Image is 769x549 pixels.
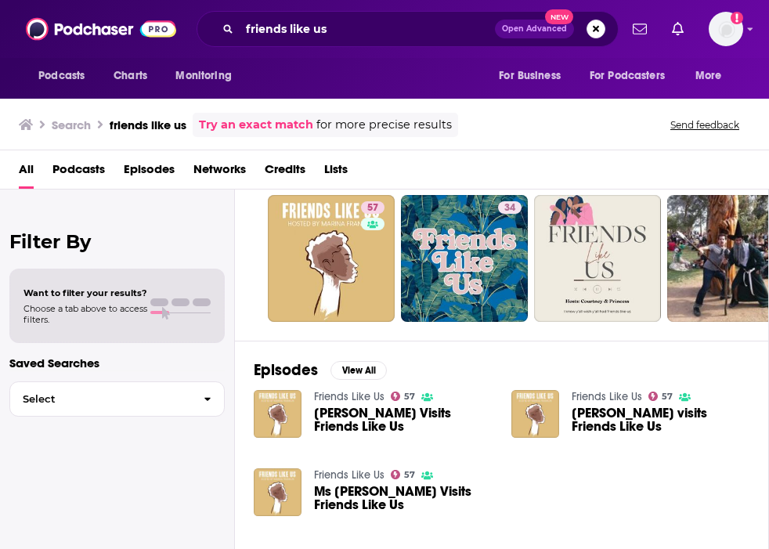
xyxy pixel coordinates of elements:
a: Lists [324,157,348,189]
img: Judy Gold Visits Friends Like Us [254,390,301,438]
span: Ms [PERSON_NAME] Visits Friends Like Us [314,485,493,511]
span: For Podcasters [590,65,665,87]
span: For Business [499,65,561,87]
a: Judy Gold Visits Friends Like Us [314,406,493,433]
span: Select [10,394,191,404]
button: Open AdvancedNew [495,20,574,38]
a: Friends Like Us [572,390,642,403]
span: 57 [404,471,415,479]
span: 34 [504,200,515,216]
span: Monitoring [175,65,231,87]
img: Chaunte Wayans visits Friends Like Us [511,390,559,438]
p: Saved Searches [9,356,225,370]
a: Chaunte Wayans visits Friends Like Us [572,406,750,433]
a: 57 [391,470,416,479]
button: Send feedback [666,118,744,132]
span: Charts [114,65,147,87]
button: Show profile menu [709,12,743,46]
h3: Search [52,117,91,132]
img: User Profile [709,12,743,46]
img: Ms Pat Visits Friends Like Us [254,468,301,516]
a: Show notifications dropdown [626,16,653,42]
span: 57 [367,200,378,216]
a: Episodes [124,157,175,189]
a: EpisodesView All [254,360,387,380]
a: Friends Like Us [314,468,384,482]
button: open menu [164,61,251,91]
h2: Episodes [254,360,318,380]
div: Search podcasts, credits, & more... [197,11,619,47]
span: New [545,9,573,24]
span: Open Advanced [502,25,567,33]
span: [PERSON_NAME] Visits Friends Like Us [314,406,493,433]
button: open menu [488,61,580,91]
svg: Add a profile image [731,12,743,24]
span: Want to filter your results? [23,287,147,298]
a: Friends Like Us [314,390,384,403]
h2: Filter By [9,230,225,253]
a: All [19,157,34,189]
span: Podcasts [38,65,85,87]
span: 57 [404,393,415,400]
a: Credits [265,157,305,189]
input: Search podcasts, credits, & more... [240,16,495,42]
button: Select [9,381,225,417]
h3: friends like us [110,117,186,132]
span: Choose a tab above to access filters. [23,303,147,325]
a: 34 [498,201,522,214]
span: [PERSON_NAME] visits Friends Like Us [572,406,750,433]
a: 34 [401,195,528,322]
a: Networks [193,157,246,189]
a: 57 [391,392,416,401]
a: 57 [361,201,384,214]
span: for more precise results [316,116,452,134]
a: 57 [648,392,673,401]
span: More [695,65,722,87]
span: Logged in as nell-elle [709,12,743,46]
img: Podchaser - Follow, Share and Rate Podcasts [26,14,176,44]
a: Show notifications dropdown [666,16,690,42]
a: Podcasts [52,157,105,189]
span: 57 [662,393,673,400]
button: open menu [579,61,688,91]
button: View All [330,361,387,380]
a: Ms Pat Visits Friends Like Us [314,485,493,511]
a: Try an exact match [199,116,313,134]
a: Charts [103,61,157,91]
button: open menu [684,61,742,91]
button: open menu [27,61,105,91]
a: 57 [268,195,395,322]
